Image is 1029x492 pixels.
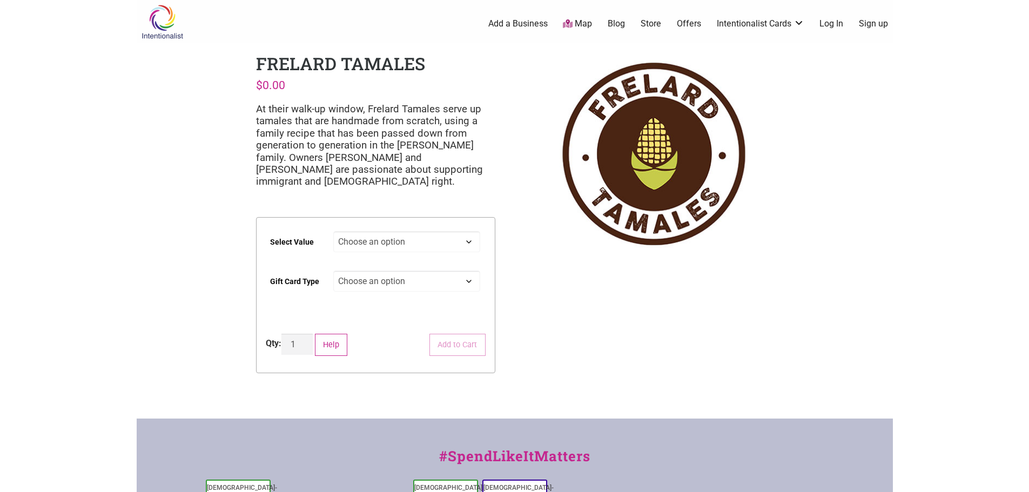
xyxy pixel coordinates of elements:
a: Offers [677,18,701,30]
a: Sign up [859,18,888,30]
a: Intentionalist Cards [717,18,804,30]
p: At their walk-up window, Frelard Tamales serve up tamales that are handmade from scratch, using a... [256,103,495,188]
div: #SpendLikeItMatters [137,446,893,477]
a: Blog [608,18,625,30]
button: Help [315,334,348,356]
a: Map [563,18,592,30]
button: Add to Cart [429,334,486,356]
label: Select Value [270,230,314,254]
img: Frelard Tamales logo [534,52,773,256]
span: $ [256,78,263,92]
a: Add a Business [488,18,548,30]
input: Product quantity [281,334,313,355]
bdi: 0.00 [256,78,285,92]
img: Intentionalist [137,4,188,39]
label: Gift Card Type [270,269,319,294]
a: Store [641,18,661,30]
a: Log In [819,18,843,30]
h1: Frelard Tamales [256,52,425,75]
div: Qty: [266,337,281,350]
